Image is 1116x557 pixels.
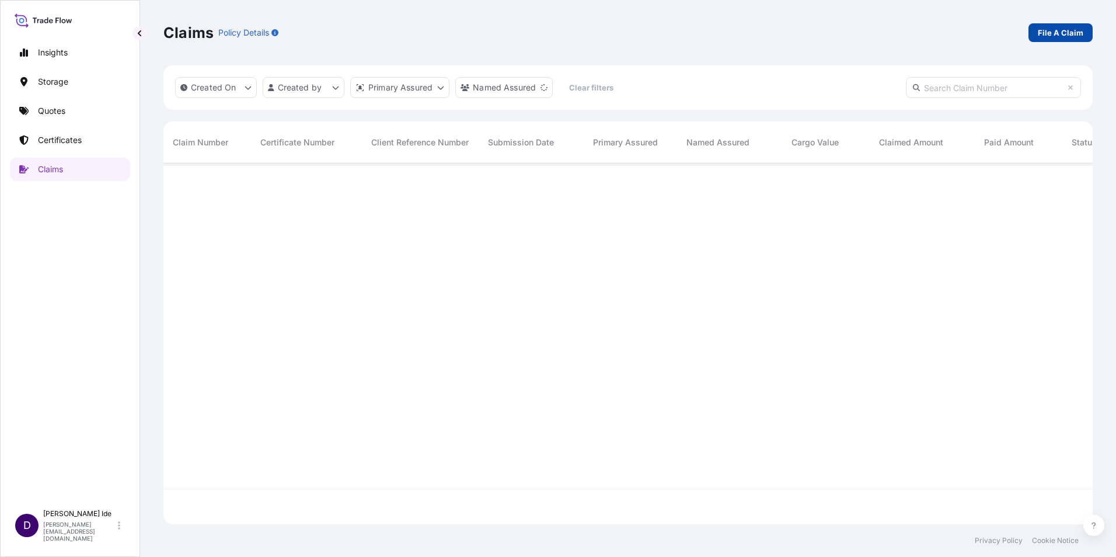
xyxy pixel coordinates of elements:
[1072,137,1097,148] span: Status
[350,77,449,98] button: distributor Filter options
[368,82,433,93] p: Primary Assured
[38,163,63,175] p: Claims
[38,105,65,117] p: Quotes
[686,137,749,148] span: Named Assured
[1028,23,1093,42] a: File A Claim
[218,27,269,39] p: Policy Details
[879,137,943,148] span: Claimed Amount
[906,77,1081,98] input: Search Claim Number
[975,536,1023,545] a: Privacy Policy
[191,82,236,93] p: Created On
[23,520,31,531] span: D
[371,137,469,148] span: Client Reference Number
[38,47,68,58] p: Insights
[173,137,228,148] span: Claim Number
[263,77,344,98] button: createdBy Filter options
[455,77,553,98] button: cargoOwner Filter options
[1032,536,1079,545] a: Cookie Notice
[163,23,214,42] p: Claims
[593,137,658,148] span: Primary Assured
[38,76,68,88] p: Storage
[10,41,130,64] a: Insights
[10,128,130,152] a: Certificates
[260,137,334,148] span: Certificate Number
[569,82,613,93] p: Clear filters
[38,134,82,146] p: Certificates
[278,82,322,93] p: Created by
[1038,27,1083,39] p: File A Claim
[175,77,257,98] button: createdOn Filter options
[488,137,554,148] span: Submission Date
[791,137,839,148] span: Cargo Value
[43,521,116,542] p: [PERSON_NAME][EMAIL_ADDRESS][DOMAIN_NAME]
[10,99,130,123] a: Quotes
[984,137,1034,148] span: Paid Amount
[10,158,130,181] a: Claims
[43,509,116,518] p: [PERSON_NAME] Ide
[10,70,130,93] a: Storage
[473,82,536,93] p: Named Assured
[559,78,624,97] button: Clear filters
